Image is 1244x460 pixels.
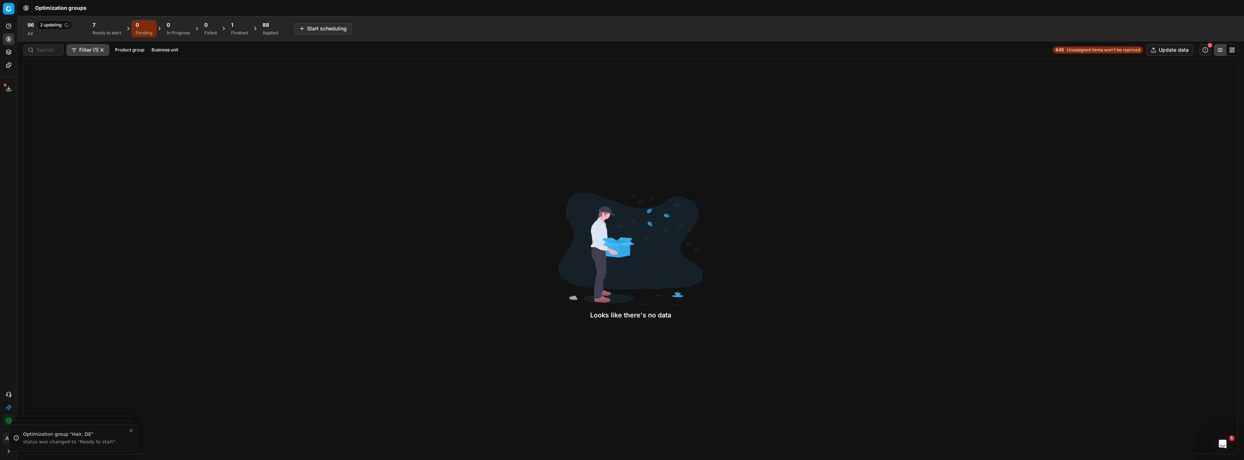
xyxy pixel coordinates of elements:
[558,310,703,320] div: Looks like there's no data
[1067,47,1140,53] span: Unassigned items won't be repriced
[167,30,190,36] div: In Progress
[294,23,352,34] button: Start scheduling
[204,21,208,29] span: 0
[37,21,72,29] span: 2 updating
[23,431,128,438] div: Optimization group "Hair, DE"
[3,432,14,444] button: AB
[263,21,269,29] span: 88
[35,4,86,12] span: Optimization groups
[149,46,181,54] button: Business unit
[1146,44,1193,56] button: Update data
[136,21,139,29] span: 0
[204,30,217,36] div: Failed
[37,46,59,54] input: Search
[23,439,128,445] div: status was changed to "Ready to start".
[231,21,233,29] span: 1
[93,30,121,36] div: Ready to start
[1053,46,1143,54] a: 645Unassigned items won't be repriced
[27,21,34,29] span: 96
[231,30,248,36] div: Finished
[35,4,86,12] nav: breadcrumb
[3,433,14,444] span: AB
[1229,435,1235,441] span: 1
[1214,435,1231,453] iframe: Intercom live chat
[167,21,170,29] span: 0
[263,30,278,36] div: Applied
[67,44,109,56] button: Filter (1)
[112,46,147,54] button: Product group
[93,21,95,29] span: 7
[27,31,72,37] div: All
[1056,47,1064,53] strong: 645
[127,426,136,435] button: Close toast
[136,30,152,36] div: Pending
